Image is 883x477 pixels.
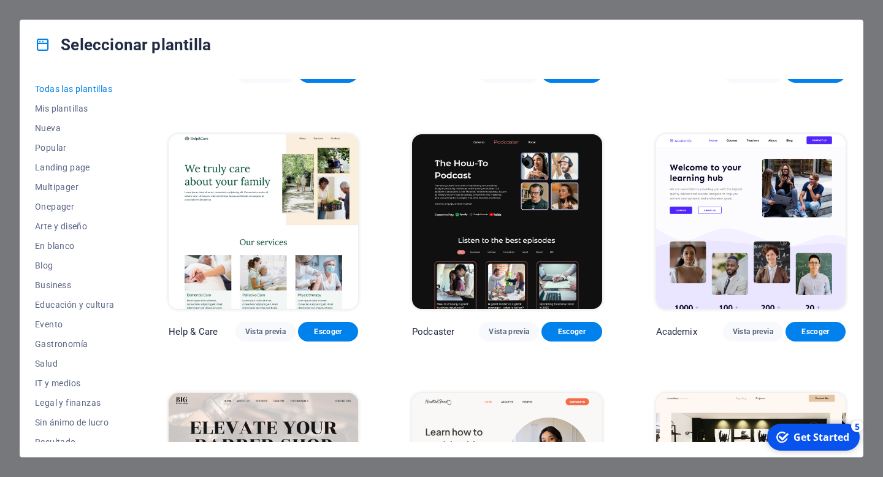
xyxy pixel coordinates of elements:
button: Escoger [786,322,846,342]
span: Evento [35,319,115,329]
h4: Seleccionar plantilla [35,35,211,55]
button: Multipager [35,177,115,197]
button: Escoger [541,322,602,342]
button: Business [35,275,115,295]
button: Educación y cultura [35,295,115,315]
button: En blanco [35,236,115,256]
span: Mis plantillas [35,104,115,113]
span: Sin ánimo de lucro [35,418,115,427]
button: Sin ánimo de lucro [35,413,115,432]
div: 5 [91,1,103,13]
span: Arte y diseño [35,221,115,231]
button: Vista previa [235,322,296,342]
button: Blog [35,256,115,275]
button: Todas las plantillas [35,79,115,99]
button: Vista previa [479,322,539,342]
button: Nueva [35,118,115,138]
button: Resultado [35,432,115,452]
button: Landing page [35,158,115,177]
span: Educación y cultura [35,300,115,310]
span: Onepager [35,202,115,212]
span: Nueva [35,123,115,133]
button: IT y medios [35,373,115,393]
span: Landing page [35,162,115,172]
button: Salud [35,354,115,373]
span: Popular [35,143,115,153]
span: Resultado [35,437,115,447]
span: Vista previa [489,327,529,337]
span: Escoger [795,327,836,337]
img: Help & Care [169,134,358,309]
p: Academix [656,326,697,338]
button: Evento [35,315,115,334]
span: IT y medios [35,378,115,388]
span: Salud [35,359,115,368]
button: Arte y diseño [35,216,115,236]
span: Todas las plantillas [35,84,115,94]
div: Get Started [33,12,89,25]
button: Popular [35,138,115,158]
span: Legal y finanzas [35,398,115,408]
span: Escoger [308,327,348,337]
p: Help & Care [169,326,218,338]
p: Podcaster [412,326,454,338]
button: Onepager [35,197,115,216]
button: Legal y finanzas [35,393,115,413]
span: Blog [35,261,115,270]
div: Get Started 5 items remaining, 0% complete [7,5,99,32]
img: Podcaster [412,134,602,309]
span: En blanco [35,241,115,251]
span: Escoger [551,327,592,337]
span: Multipager [35,182,115,192]
span: Vista previa [245,327,286,337]
img: Academix [656,134,846,309]
button: Gastronomía [35,334,115,354]
button: Escoger [298,322,358,342]
span: Vista previa [733,327,773,337]
span: Gastronomía [35,339,115,349]
button: Mis plantillas [35,99,115,118]
button: Vista previa [723,322,783,342]
span: Business [35,280,115,290]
